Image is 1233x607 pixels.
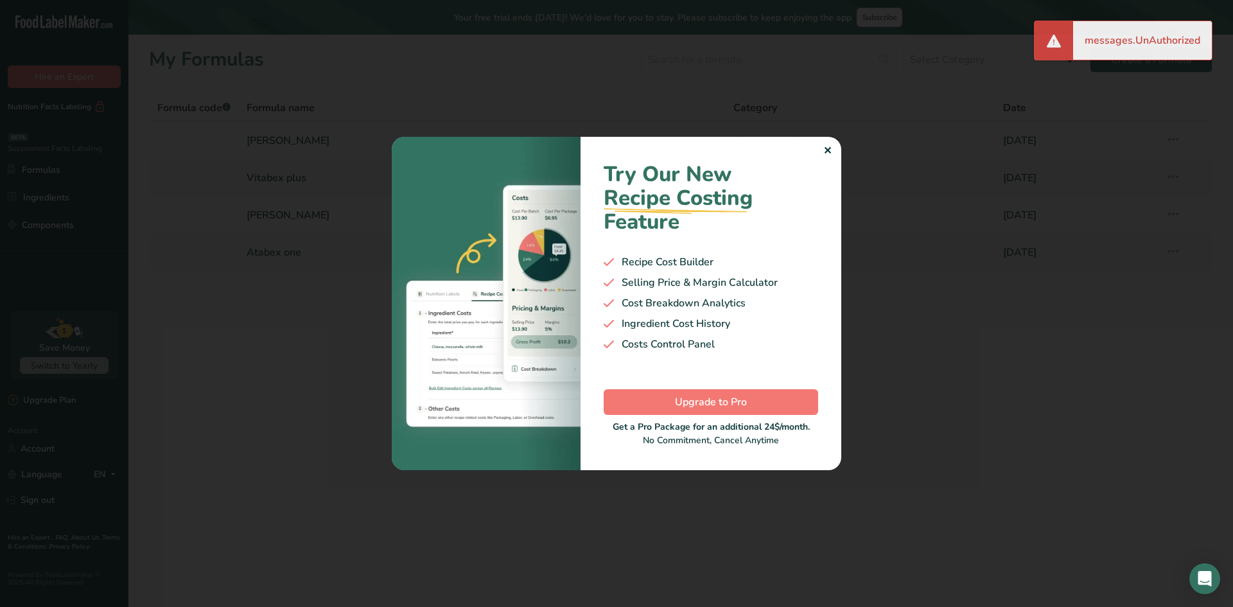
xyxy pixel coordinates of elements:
[604,389,818,415] button: Upgrade to Pro
[604,420,818,447] div: No Commitment, Cancel Anytime
[392,137,581,470] img: costing-image-1.bb94421.webp
[675,394,747,410] span: Upgrade to Pro
[1073,21,1212,60] div: messages.UnAuthorized
[1189,563,1220,594] div: Open Intercom Messenger
[604,275,818,290] div: Selling Price & Margin Calculator
[823,143,832,159] div: ✕
[604,420,818,434] div: Get a Pro Package for an additional 24$/month.
[604,163,818,234] h1: Try Our New Feature
[604,316,818,331] div: Ingredient Cost History
[604,254,818,270] div: Recipe Cost Builder
[604,337,818,352] div: Costs Control Panel
[604,295,818,311] div: Cost Breakdown Analytics
[604,184,753,213] span: Recipe Costing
